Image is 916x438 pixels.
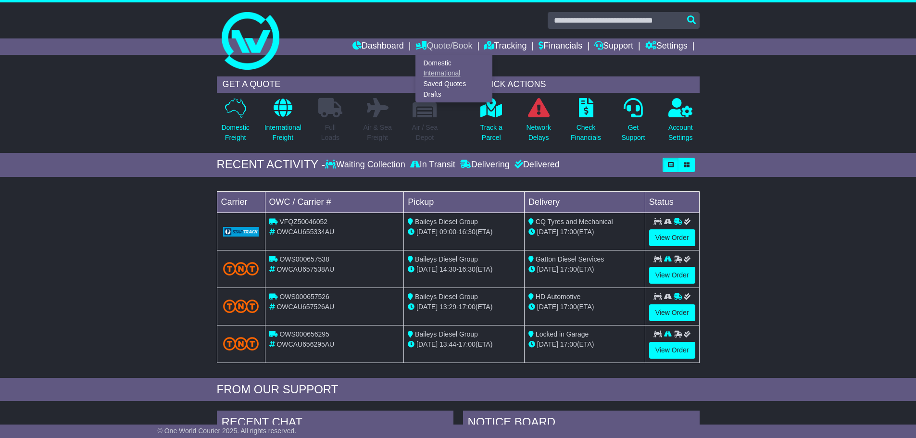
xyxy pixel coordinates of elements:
span: 13:29 [439,303,456,311]
a: Drafts [416,89,492,100]
span: Baileys Diesel Group [415,255,478,263]
span: 16:30 [459,228,476,236]
span: [DATE] [537,340,558,348]
p: Network Delays [526,123,551,143]
span: 17:00 [459,340,476,348]
a: CheckFinancials [570,98,602,148]
span: Locked in Garage [536,330,589,338]
div: Delivering [458,160,512,170]
span: OWCAU657538AU [276,265,334,273]
a: Tracking [484,38,527,55]
span: Baileys Diesel Group [415,293,478,300]
img: TNT_Domestic.png [223,337,259,350]
span: 17:00 [560,340,577,348]
a: Dashboard [352,38,404,55]
img: GetCarrierServiceLogo [223,227,259,237]
p: Air & Sea Freight [364,123,392,143]
span: OWS000656295 [279,330,329,338]
p: Full Loads [318,123,342,143]
span: Baileys Diesel Group [415,330,478,338]
img: TNT_Domestic.png [223,300,259,313]
a: InternationalFreight [264,98,302,148]
div: - (ETA) [408,227,520,237]
span: HD Automotive [536,293,580,300]
div: FROM OUR SUPPORT [217,383,700,397]
span: OWCAU657526AU [276,303,334,311]
td: OWC / Carrier # [265,191,404,213]
td: Status [645,191,699,213]
div: GET A QUOTE [217,76,444,93]
span: 17:00 [459,303,476,311]
div: Quote/Book [415,55,492,102]
a: DomesticFreight [221,98,250,148]
span: OWS000657526 [279,293,329,300]
a: Settings [645,38,688,55]
span: 14:30 [439,265,456,273]
div: QUICK ACTIONS [473,76,700,93]
span: [DATE] [537,265,558,273]
span: 09:00 [439,228,456,236]
span: VFQZ50046052 [279,218,327,225]
span: [DATE] [416,303,438,311]
span: [DATE] [537,228,558,236]
div: RECENT CHAT [217,411,453,437]
div: (ETA) [528,227,641,237]
p: Check Financials [571,123,601,143]
td: Pickup [404,191,525,213]
td: Carrier [217,191,265,213]
div: NOTICE BOARD [463,411,700,437]
img: TNT_Domestic.png [223,262,259,275]
div: In Transit [408,160,458,170]
span: [DATE] [416,340,438,348]
span: 16:30 [459,265,476,273]
a: Support [594,38,633,55]
div: RECENT ACTIVITY - [217,158,326,172]
div: - (ETA) [408,264,520,275]
div: Waiting Collection [325,160,407,170]
a: NetworkDelays [526,98,551,148]
a: AccountSettings [668,98,693,148]
p: Track a Parcel [480,123,502,143]
span: OWCAU655334AU [276,228,334,236]
div: (ETA) [528,302,641,312]
span: OWS000657538 [279,255,329,263]
div: - (ETA) [408,302,520,312]
span: 13:44 [439,340,456,348]
a: Track aParcel [480,98,503,148]
p: Get Support [621,123,645,143]
div: (ETA) [528,339,641,350]
span: CQ Tyres and Mechanical [536,218,613,225]
span: [DATE] [416,228,438,236]
a: Saved Quotes [416,79,492,89]
span: [DATE] [537,303,558,311]
span: OWCAU656295AU [276,340,334,348]
a: View Order [649,304,695,321]
a: View Order [649,229,695,246]
span: 17:00 [560,303,577,311]
a: View Order [649,342,695,359]
div: Delivered [512,160,560,170]
div: - (ETA) [408,339,520,350]
span: 17:00 [560,265,577,273]
a: Domestic [416,58,492,68]
a: International [416,68,492,79]
a: View Order [649,267,695,284]
a: GetSupport [621,98,645,148]
span: © One World Courier 2025. All rights reserved. [158,427,297,435]
span: Gatton Diesel Services [536,255,604,263]
span: 17:00 [560,228,577,236]
p: International Freight [264,123,301,143]
p: Account Settings [668,123,693,143]
span: [DATE] [416,265,438,273]
a: Financials [539,38,582,55]
span: Baileys Diesel Group [415,218,478,225]
a: Quote/Book [415,38,472,55]
p: Domestic Freight [221,123,249,143]
td: Delivery [524,191,645,213]
div: (ETA) [528,264,641,275]
p: Air / Sea Depot [412,123,438,143]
